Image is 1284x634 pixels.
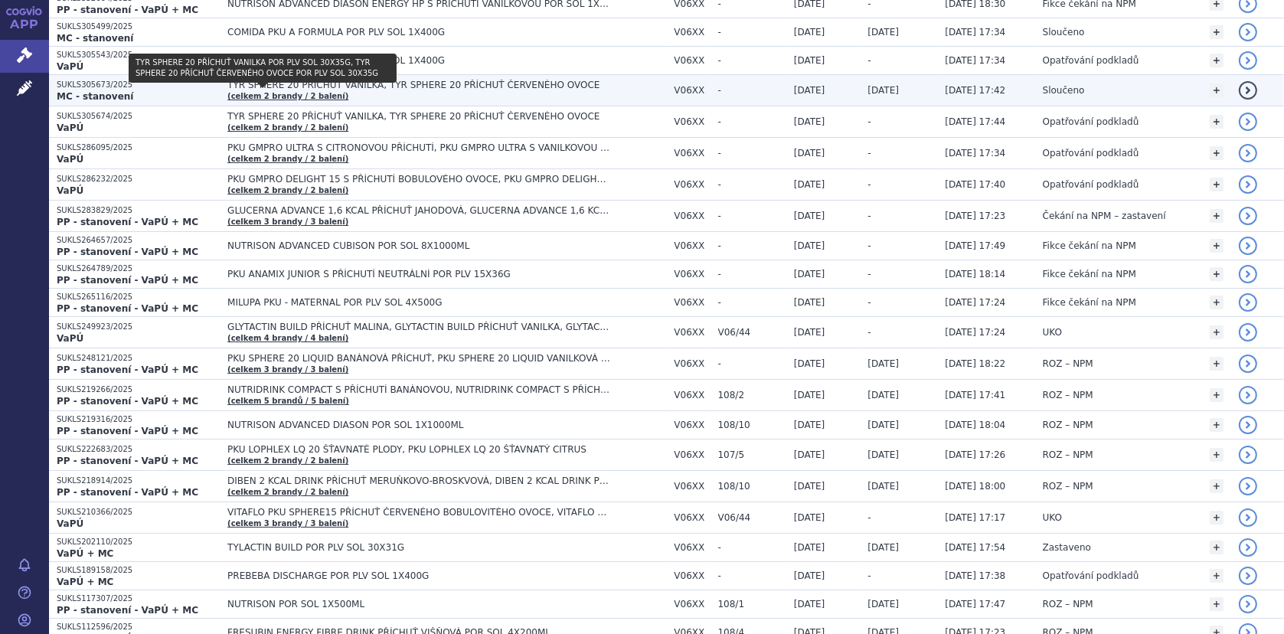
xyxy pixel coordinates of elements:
[57,577,113,587] strong: VaPÚ + MC
[674,542,710,553] span: V06XX
[718,85,786,96] span: -
[57,384,220,395] p: SUKLS219266/2025
[794,390,825,400] span: [DATE]
[1043,542,1091,553] span: Zastaveno
[794,240,825,251] span: [DATE]
[718,390,786,400] span: 108/2
[718,211,786,221] span: -
[57,185,83,196] strong: VaPÚ
[227,456,348,465] a: (celkem 2 brandy / 2 balení)
[57,5,198,15] strong: PP - stanovení - VaPÚ + MC
[867,449,899,460] span: [DATE]
[718,481,786,492] span: 108/10
[227,519,348,528] a: (celkem 3 brandy / 3 balení)
[794,481,825,492] span: [DATE]
[1239,477,1257,495] a: detail
[867,240,871,251] span: -
[57,205,220,216] p: SUKLS283829/2025
[794,179,825,190] span: [DATE]
[227,27,610,38] span: COMIDA PKU A FORMULA POR PLV SOL 1X400G
[227,55,610,66] span: COMIDA PKU A FORMULA POR PLV SOL 1X400G
[794,148,825,158] span: [DATE]
[1210,388,1224,402] a: +
[674,449,710,460] span: V06XX
[867,599,899,609] span: [DATE]
[1210,178,1224,191] a: +
[674,358,710,369] span: V06XX
[1043,481,1093,492] span: ROZ – NPM
[945,211,1005,221] span: [DATE] 17:23
[57,154,83,165] strong: VaPÚ
[1043,148,1139,158] span: Opatřování podkladů
[1239,323,1257,342] a: detail
[1043,240,1136,251] span: Fikce čekání na NPM
[794,269,825,279] span: [DATE]
[1210,25,1224,39] a: +
[718,116,786,127] span: -
[227,111,610,122] span: TYR SPHERE 20 PŘÍCHUŤ VANILKA, TYR SPHERE 20 PŘÍCHUŤ ČERVENÉHO OVOCE
[674,390,710,400] span: V06XX
[227,142,610,153] span: PKU GMPRO ULTRA S CITRONOVOU PŘÍCHUTÍ, PKU GMPRO ULTRA S VANILKOVOU PŘÍCHUTÍ
[794,599,825,609] span: [DATE]
[227,297,610,308] span: MILUPA PKU - MATERNAL POR PLV SOL 4X500G
[1210,209,1224,223] a: +
[57,61,83,72] strong: VaPÚ
[57,622,220,632] p: SUKLS112596/2025
[674,570,710,581] span: V06XX
[718,570,786,581] span: -
[867,27,899,38] span: [DATE]
[1043,85,1085,96] span: Sloučeno
[1239,265,1257,283] a: detail
[674,297,710,308] span: V06XX
[1239,355,1257,373] a: detail
[945,179,1005,190] span: [DATE] 17:40
[1043,297,1136,308] span: Fikce čekání na NPM
[718,512,786,523] span: V06/44
[674,148,710,158] span: V06XX
[1210,597,1224,611] a: +
[57,292,220,302] p: SUKLS265116/2025
[1043,599,1093,609] span: ROZ – NPM
[1043,390,1093,400] span: ROZ – NPM
[794,55,825,66] span: [DATE]
[1043,327,1062,338] span: UKO
[57,50,220,60] p: SUKLS305543/2025
[794,570,825,581] span: [DATE]
[57,565,220,576] p: SUKLS189158/2025
[674,55,710,66] span: V06XX
[57,548,113,559] strong: VaPÚ + MC
[1210,325,1224,339] a: +
[57,123,83,133] strong: VaPÚ
[794,27,825,38] span: [DATE]
[794,297,825,308] span: [DATE]
[227,488,348,496] a: (celkem 2 brandy / 2 balení)
[674,420,710,430] span: V06XX
[57,414,220,425] p: SUKLS219316/2025
[945,542,1005,553] span: [DATE] 17:54
[718,269,786,279] span: -
[718,55,786,66] span: -
[867,570,871,581] span: -
[57,518,83,529] strong: VaPÚ
[1239,144,1257,162] a: detail
[674,269,710,279] span: V06XX
[867,179,871,190] span: -
[674,116,710,127] span: V06XX
[227,123,348,132] a: (celkem 2 brandy / 2 balení)
[718,179,786,190] span: -
[57,426,198,436] strong: PP - stanovení - VaPÚ + MC
[945,358,1005,369] span: [DATE] 18:22
[1239,175,1257,194] a: detail
[945,148,1005,158] span: [DATE] 17:34
[227,384,610,395] span: NUTRIDRINK COMPACT S PŘÍCHUTÍ BANÁNOVOU, NUTRIDRINK COMPACT S PŘÍCHUTÍ JAHODOVOU, NUTRIDRINK COMP...
[227,365,348,374] a: (celkem 3 brandy / 3 balení)
[1239,51,1257,70] a: detail
[718,449,786,460] span: 107/5
[227,353,610,364] span: PKU SPHERE 20 LIQUID BANÁNOVÁ PŘÍCHUŤ, PKU SPHERE 20 LIQUID VANILKOVÁ PŘÍCHUŤ, PKU SPHERE 20 LIQU...
[674,481,710,492] span: V06XX
[1239,23,1257,41] a: detail
[867,85,899,96] span: [DATE]
[1239,237,1257,255] a: detail
[674,27,710,38] span: V06XX
[1239,81,1257,100] a: detail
